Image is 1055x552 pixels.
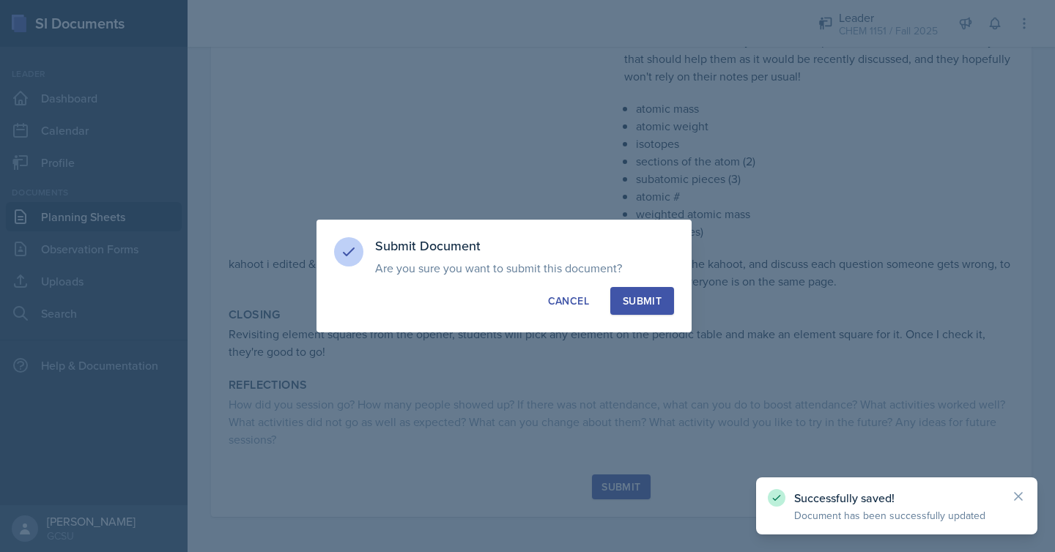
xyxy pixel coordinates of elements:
div: Cancel [548,294,589,308]
p: Are you sure you want to submit this document? [375,261,674,275]
p: Document has been successfully updated [794,508,999,523]
p: Successfully saved! [794,491,999,505]
h3: Submit Document [375,237,674,255]
button: Submit [610,287,674,315]
button: Cancel [536,287,601,315]
div: Submit [623,294,662,308]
